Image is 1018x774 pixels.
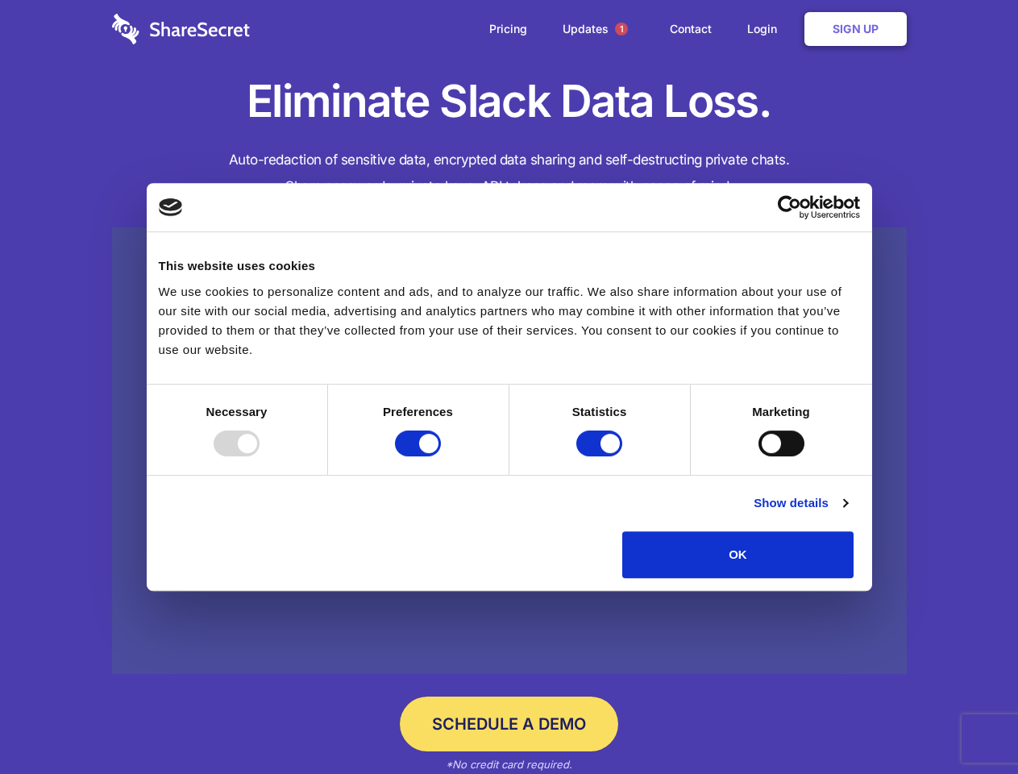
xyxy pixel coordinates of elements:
h4: Auto-redaction of sensitive data, encrypted data sharing and self-destructing private chats. Shar... [112,147,907,200]
strong: Statistics [572,405,627,418]
a: Schedule a Demo [400,697,618,751]
a: Wistia video thumbnail [112,227,907,675]
span: 1 [615,23,628,35]
strong: Marketing [752,405,810,418]
a: Show details [754,493,847,513]
img: logo-wordmark-white-trans-d4663122ce5f474addd5e946df7df03e33cb6a1c49d2221995e7729f52c070b2.svg [112,14,250,44]
div: We use cookies to personalize content and ads, and to analyze our traffic. We also share informat... [159,282,860,360]
strong: Preferences [383,405,453,418]
em: *No credit card required. [446,758,572,771]
img: logo [159,198,183,216]
strong: Necessary [206,405,268,418]
button: OK [622,531,854,578]
a: Pricing [473,4,543,54]
a: Usercentrics Cookiebot - opens in a new window [719,195,860,219]
a: Contact [654,4,728,54]
div: This website uses cookies [159,256,860,276]
h1: Eliminate Slack Data Loss. [112,73,907,131]
a: Sign Up [804,12,907,46]
a: Login [731,4,801,54]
